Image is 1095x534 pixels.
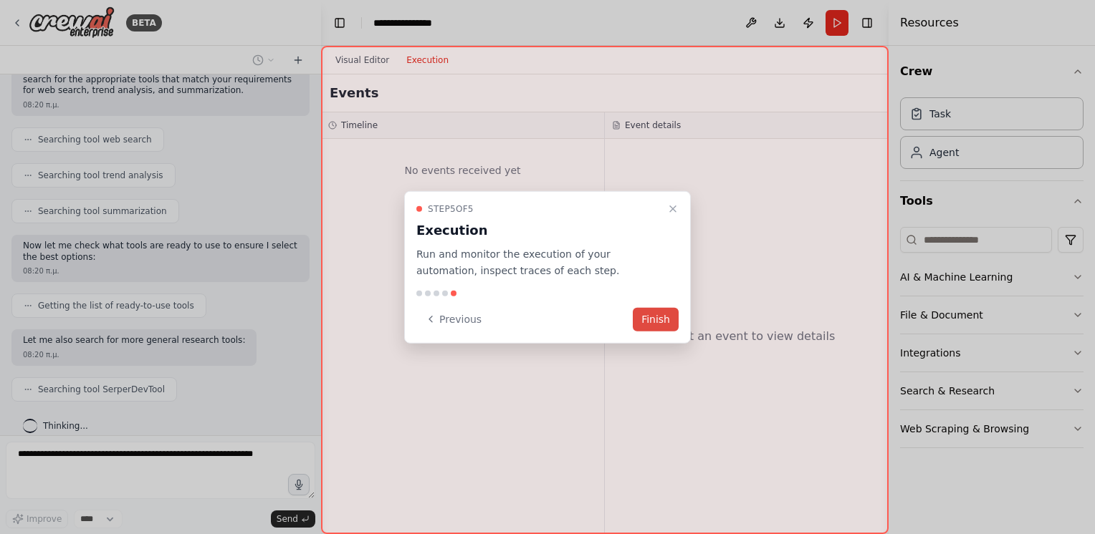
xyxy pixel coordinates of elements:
[416,220,661,241] h3: Execution
[428,203,474,215] span: Step 5 of 5
[664,200,682,218] button: Close walkthrough
[633,307,679,331] button: Finish
[416,307,490,331] button: Previous
[416,246,661,279] p: Run and monitor the execution of your automation, inspect traces of each step.
[330,13,350,33] button: Hide left sidebar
